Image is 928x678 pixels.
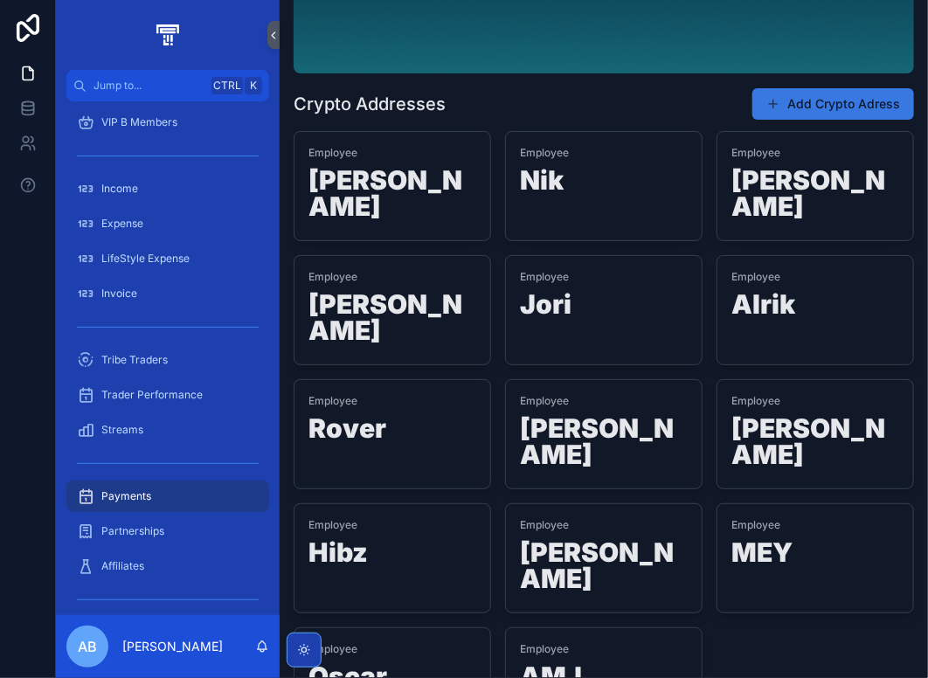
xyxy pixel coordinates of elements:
[66,173,269,204] a: Income
[308,394,476,408] span: Employee
[66,379,269,411] a: Trader Performance
[101,182,138,196] span: Income
[520,394,688,408] span: Employee
[308,270,476,284] span: Employee
[294,92,446,116] h1: Crypto Addresses
[505,131,703,241] a: EmployeeNik
[717,131,914,241] a: Employee[PERSON_NAME]
[308,291,476,350] h1: [PERSON_NAME]
[752,88,914,120] button: Add Crypto Adress
[66,243,269,274] a: LifeStyle Expense
[294,379,491,489] a: EmployeeRover
[101,489,151,503] span: Payments
[101,524,164,538] span: Partnerships
[66,515,269,547] a: Partnerships
[717,503,914,613] a: EmployeeMEY
[308,642,476,656] span: Employee
[520,415,688,474] h1: [PERSON_NAME]
[731,270,899,284] span: Employee
[308,518,476,532] span: Employee
[294,503,491,613] a: EmployeeHibz
[731,291,899,324] h1: Alrik
[101,217,143,231] span: Expense
[731,539,899,572] h1: MEY
[520,167,688,200] h1: Nik
[505,379,703,489] a: Employee[PERSON_NAME]
[731,394,899,408] span: Employee
[101,252,190,266] span: LifeStyle Expense
[66,107,269,138] a: VIP B Members
[101,353,168,367] span: Tribe Traders
[520,518,688,532] span: Employee
[101,559,144,573] span: Affiliates
[153,21,182,49] img: App logo
[520,539,688,598] h1: [PERSON_NAME]
[717,379,914,489] a: Employee[PERSON_NAME]
[246,79,260,93] span: K
[66,208,269,239] a: Expense
[505,503,703,613] a: Employee[PERSON_NAME]
[66,414,269,446] a: Streams
[731,415,899,474] h1: [PERSON_NAME]
[66,344,269,376] a: Tribe Traders
[66,70,269,101] button: Jump to...CtrlK
[66,278,269,309] a: Invoice
[731,146,899,160] span: Employee
[56,101,280,615] div: scrollable content
[66,550,269,582] a: Affiliates
[122,638,223,655] p: [PERSON_NAME]
[101,115,177,129] span: VIP B Members
[520,146,688,160] span: Employee
[520,270,688,284] span: Employee
[308,167,476,226] h1: [PERSON_NAME]
[66,481,269,512] a: Payments
[101,423,143,437] span: Streams
[717,255,914,365] a: EmployeeAlrik
[520,291,688,324] h1: Jori
[731,167,899,226] h1: [PERSON_NAME]
[505,255,703,365] a: EmployeeJori
[294,255,491,365] a: Employee[PERSON_NAME]
[101,388,203,402] span: Trader Performance
[308,539,476,572] h1: Hibz
[101,287,137,301] span: Invoice
[308,415,476,448] h1: Rover
[520,642,688,656] span: Employee
[211,77,243,94] span: Ctrl
[731,518,899,532] span: Employee
[294,131,491,241] a: Employee[PERSON_NAME]
[93,79,204,93] span: Jump to...
[78,636,97,657] span: AB
[308,146,476,160] span: Employee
